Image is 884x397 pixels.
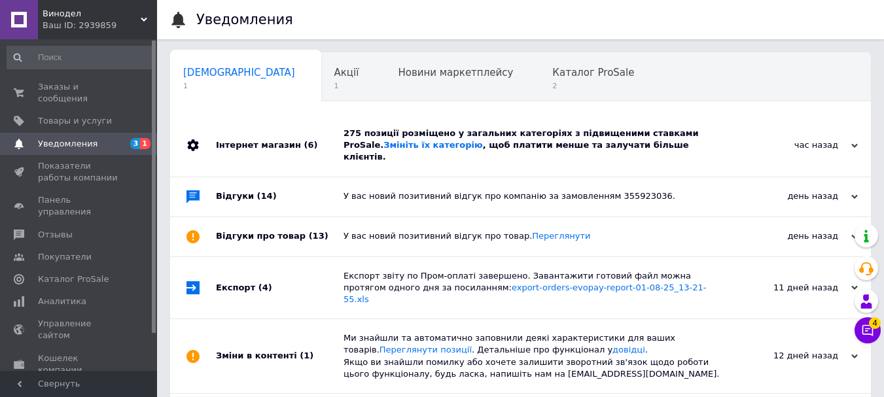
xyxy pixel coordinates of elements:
[727,190,858,202] div: день назад
[727,282,858,294] div: 11 дней назад
[300,351,313,360] span: (1)
[130,138,141,149] span: 3
[398,67,513,78] span: Новини маркетплейсу
[257,191,277,201] span: (14)
[38,229,73,241] span: Отзывы
[43,8,141,20] span: Винодел
[38,251,92,263] span: Покупатели
[344,128,727,164] div: 275 позиції розміщено у загальних категоріях з підвищеними ставками ProSale. , щоб платити менше ...
[216,114,344,177] div: Інтернет магазин
[43,20,157,31] div: Ваш ID: 2939859
[334,81,359,91] span: 1
[869,317,881,329] span: 4
[38,160,121,184] span: Показатели работы компании
[344,283,706,304] a: export-orders-evopay-report-01-08-25_13-21-55.xls
[258,283,272,292] span: (4)
[727,230,858,242] div: день назад
[216,217,344,256] div: Відгуки про товар
[304,140,317,150] span: (6)
[344,332,727,380] div: Ми знайшли та автоматично заповнили деякі характеристики для ваших товарів. . Детальніше про функ...
[216,257,344,319] div: Експорт
[727,350,858,362] div: 12 дней назад
[38,138,97,150] span: Уведомления
[38,115,112,127] span: Товары и услуги
[552,81,634,91] span: 2
[380,345,472,354] a: Переглянути позиції
[334,67,359,78] span: Акції
[38,194,121,218] span: Панель управления
[7,46,154,69] input: Поиск
[344,190,727,202] div: У вас новий позитивний відгук про компанію за замовленням 355923036.
[309,231,328,241] span: (13)
[183,81,295,91] span: 1
[855,317,881,343] button: Чат с покупателем4
[183,67,295,78] span: [DEMOGRAPHIC_DATA]
[727,139,858,151] div: час назад
[383,140,482,150] a: Змініть їх категорію
[344,230,727,242] div: У вас новий позитивний відгук про товар.
[38,296,86,307] span: Аналитика
[38,273,109,285] span: Каталог ProSale
[344,270,727,306] div: Експорт звіту по Пром-оплаті завершено. Завантажити готовий файл можна протягом одного дня за пос...
[38,353,121,376] span: Кошелек компании
[216,319,344,393] div: Зміни в контенті
[38,318,121,341] span: Управление сайтом
[532,231,590,241] a: Переглянути
[612,345,645,354] a: довідці
[38,81,121,105] span: Заказы и сообщения
[216,177,344,216] div: Відгуки
[140,138,150,149] span: 1
[552,67,634,78] span: Каталог ProSale
[196,12,293,27] h1: Уведомления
